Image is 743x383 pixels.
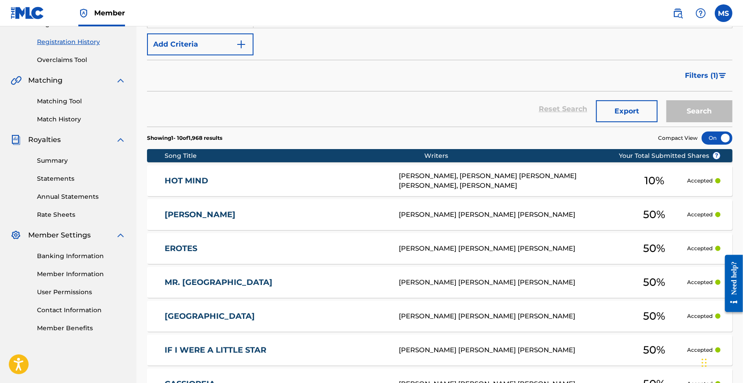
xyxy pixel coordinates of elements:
[37,306,126,315] a: Contact Information
[165,345,387,355] a: IF I WERE A LITTLE STAR
[399,171,621,191] div: [PERSON_NAME], [PERSON_NAME] [PERSON_NAME] [PERSON_NAME], [PERSON_NAME]
[37,55,126,65] a: Overclaims Tool
[399,210,621,220] div: [PERSON_NAME] [PERSON_NAME] [PERSON_NAME]
[37,210,126,219] a: Rate Sheets
[713,152,720,159] span: ?
[236,39,246,50] img: 9d2ae6d4665cec9f34b9.svg
[687,177,713,185] p: Accepted
[399,311,621,321] div: [PERSON_NAME] [PERSON_NAME] [PERSON_NAME]
[165,151,424,160] div: Song Title
[147,33,254,55] button: Add Criteria
[147,6,732,127] form: Search Form
[687,312,713,320] p: Accepted
[680,65,732,87] button: Filters (1)
[644,173,664,189] span: 10 %
[165,311,387,321] a: [GEOGRAPHIC_DATA]
[687,278,713,286] p: Accepted
[37,270,126,279] a: Member Information
[643,241,665,256] span: 50 %
[11,230,21,241] img: Member Settings
[643,342,665,358] span: 50 %
[699,341,743,383] iframe: Chat Widget
[37,288,126,297] a: User Permissions
[11,135,21,145] img: Royalties
[643,207,665,223] span: 50 %
[94,8,125,18] span: Member
[165,176,387,186] a: HOT MIND
[643,274,665,290] span: 50 %
[28,230,91,241] span: Member Settings
[399,345,621,355] div: [PERSON_NAME] [PERSON_NAME] [PERSON_NAME]
[115,135,126,145] img: expand
[424,151,647,160] div: Writers
[165,277,387,288] a: MR. [GEOGRAPHIC_DATA]
[687,244,713,252] p: Accepted
[37,252,126,261] a: Banking Information
[685,70,718,81] span: Filters ( 1 )
[37,192,126,201] a: Annual Statements
[37,156,126,165] a: Summary
[28,135,61,145] span: Royalties
[37,115,126,124] a: Match History
[399,277,621,288] div: [PERSON_NAME] [PERSON_NAME] [PERSON_NAME]
[702,350,707,376] div: Drag
[147,134,222,142] p: Showing 1 - 10 of 1,968 results
[719,245,743,321] iframe: Resource Center
[37,37,126,47] a: Registration History
[115,230,126,241] img: expand
[115,75,126,86] img: expand
[715,4,732,22] div: User Menu
[11,75,22,86] img: Matching
[692,4,710,22] div: Help
[165,244,387,254] a: EROTES
[399,244,621,254] div: [PERSON_NAME] [PERSON_NAME] [PERSON_NAME]
[695,8,706,18] img: help
[28,75,63,86] span: Matching
[78,8,89,18] img: Top Rightsholder
[658,134,698,142] span: Compact View
[37,174,126,183] a: Statements
[687,346,713,354] p: Accepted
[687,211,713,219] p: Accepted
[165,210,387,220] a: [PERSON_NAME]
[37,324,126,333] a: Member Benefits
[719,73,726,78] img: filter
[673,8,683,18] img: search
[643,308,665,324] span: 50 %
[596,100,658,122] button: Export
[11,7,44,19] img: MLC Logo
[669,4,687,22] a: Public Search
[37,97,126,106] a: Matching Tool
[619,151,721,160] span: Your Total Submitted Shares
